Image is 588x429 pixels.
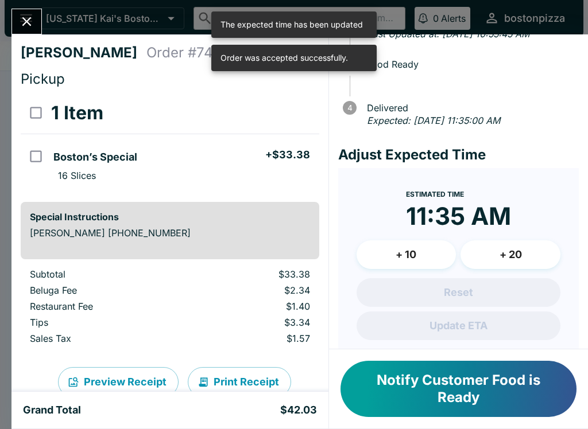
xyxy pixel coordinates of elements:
p: $33.38 [197,268,310,280]
p: [PERSON_NAME] [PHONE_NUMBER] [30,227,310,239]
button: + 20 [461,240,560,269]
h4: Adjust Expected Time [338,146,579,163]
h3: 1 Item [51,102,103,124]
p: $1.40 [197,301,310,312]
p: $3.34 [197,317,310,328]
span: Pickup [21,71,65,87]
span: Delivered [361,103,579,113]
button: + 10 [357,240,457,269]
p: $1.57 [197,333,310,344]
h5: Boston’s Special [53,150,137,164]
p: Subtotal [30,268,179,280]
em: Expected: [DATE] 11:35:00 AM [367,115,500,126]
em: Last Updated at: [DATE] 10:55:45 AM [367,28,529,40]
text: 4 [347,103,352,112]
button: Print Receipt [188,367,291,397]
h5: Grand Total [23,403,81,417]
button: Close [12,9,41,34]
p: Restaurant Fee [30,301,179,312]
p: Tips [30,317,179,328]
h5: $42.03 [280,403,317,417]
p: 16 Slices [58,170,96,181]
p: Beluga Fee [30,284,179,296]
span: Food Ready [361,59,579,69]
button: Preview Receipt [58,367,179,397]
h6: Special Instructions [30,211,310,223]
table: orders table [21,92,319,193]
table: orders table [21,268,319,349]
h4: Order # 745687 [146,44,246,61]
div: Order was accepted successfully. [220,48,348,68]
h5: + $33.38 [265,148,310,162]
h4: [PERSON_NAME] [21,44,146,61]
button: Notify Customer Food is Ready [341,361,577,417]
span: Estimated Time [406,190,464,198]
p: Sales Tax [30,333,179,344]
p: $2.34 [197,284,310,296]
div: The expected time has been updated [220,15,363,34]
time: 11:35 AM [406,201,511,231]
